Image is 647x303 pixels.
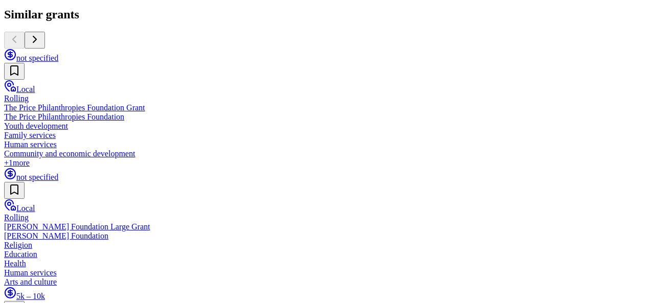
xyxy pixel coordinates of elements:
div: Religion [4,241,643,250]
div: Community and economic development [4,149,643,158]
div: Education [4,250,643,259]
div: Local [4,199,643,213]
div: Rolling [4,213,643,222]
a: not specifiedLocalRollingThe Price Philanthropies Foundation GrantThe Price Philanthropies Founda... [4,49,643,168]
div: Health [4,259,643,268]
div: Local [4,80,643,94]
div: not specified [4,168,643,182]
div: Rolling [4,94,643,103]
div: Family services [4,131,643,140]
div: 5k – 10k [4,287,643,301]
div: Human services [4,268,643,277]
div: Similar grants [4,8,643,21]
div: [PERSON_NAME] Foundation [4,231,643,241]
div: Arts and culture [4,277,643,287]
div: Youth development [4,122,643,131]
div: not specified [4,49,643,63]
div: Human services [4,140,643,149]
div: The Price Philanthropies Foundation Grant [4,103,643,112]
a: not specifiedLocalRolling[PERSON_NAME] Foundation Large Grant[PERSON_NAME] FoundationReligionEduc... [4,168,643,287]
div: + 1 more [4,158,643,168]
div: The Price Philanthropies Foundation [4,112,643,122]
div: [PERSON_NAME] Foundation Large Grant [4,222,643,231]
